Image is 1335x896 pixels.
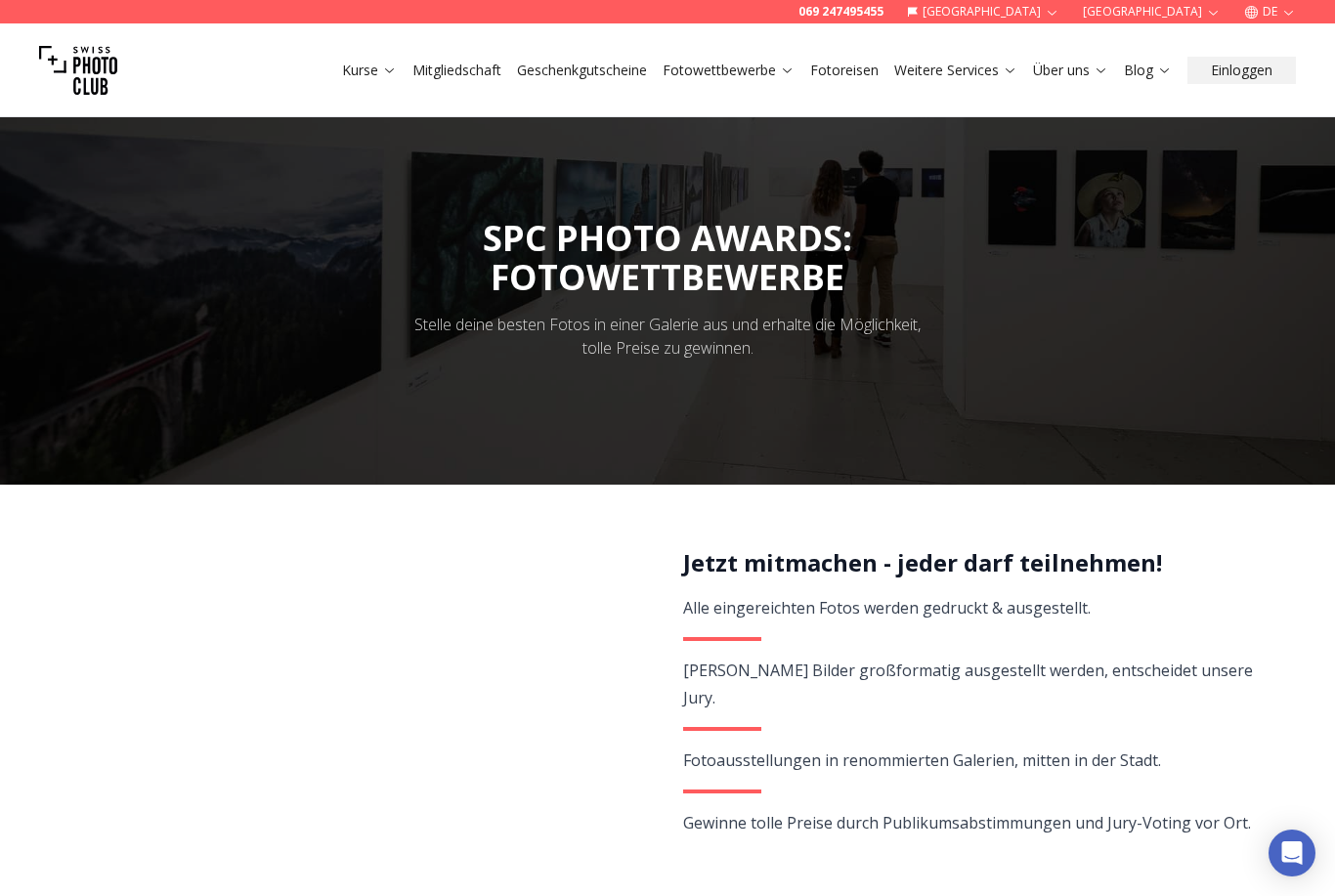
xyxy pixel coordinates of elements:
[509,57,655,84] button: Geschenkgutscheine
[1187,57,1296,84] button: Einloggen
[1025,57,1116,84] button: Über uns
[39,31,117,109] img: Swiss photo club
[655,57,802,84] button: Fotowettbewerbe
[483,214,852,297] span: SPC PHOTO AWARDS:
[886,57,1025,84] button: Weitere Services
[1033,61,1108,80] a: Über uns
[483,258,852,297] div: FOTOWETTBEWERBE
[810,61,879,80] a: Fotoreisen
[342,61,397,80] a: Kurse
[334,57,405,84] button: Kurse
[683,660,1253,708] span: [PERSON_NAME] Bilder großformatig ausgestellt werden, entscheidet unsere Jury.
[802,57,886,84] button: Fotoreisen
[405,57,509,84] button: Mitgliedschaft
[683,812,1251,833] span: Gewinne tolle Preise durch Publikumsabstimmungen und Jury-Voting vor Ort.
[894,61,1017,80] a: Weitere Services
[1116,57,1180,84] button: Blog
[402,313,933,360] div: Stelle deine besten Fotos in einer Galerie aus und erhalte die Möglichkeit, tolle Preise zu gewin...
[517,61,647,80] a: Geschenkgutscheine
[683,749,1161,771] span: Fotoausstellungen in renommierten Galerien, mitten in der Stadt.
[683,547,1255,578] h2: Jetzt mitmachen - jeder darf teilnehmen!
[663,61,795,80] a: Fotowettbewerbe
[683,597,1091,619] span: Alle eingereichten Fotos werden gedruckt & ausgestellt.
[798,4,883,20] a: 069 247495455
[1269,830,1315,876] div: Open Intercom Messenger
[412,61,501,80] a: Mitgliedschaft
[1124,61,1172,80] a: Blog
